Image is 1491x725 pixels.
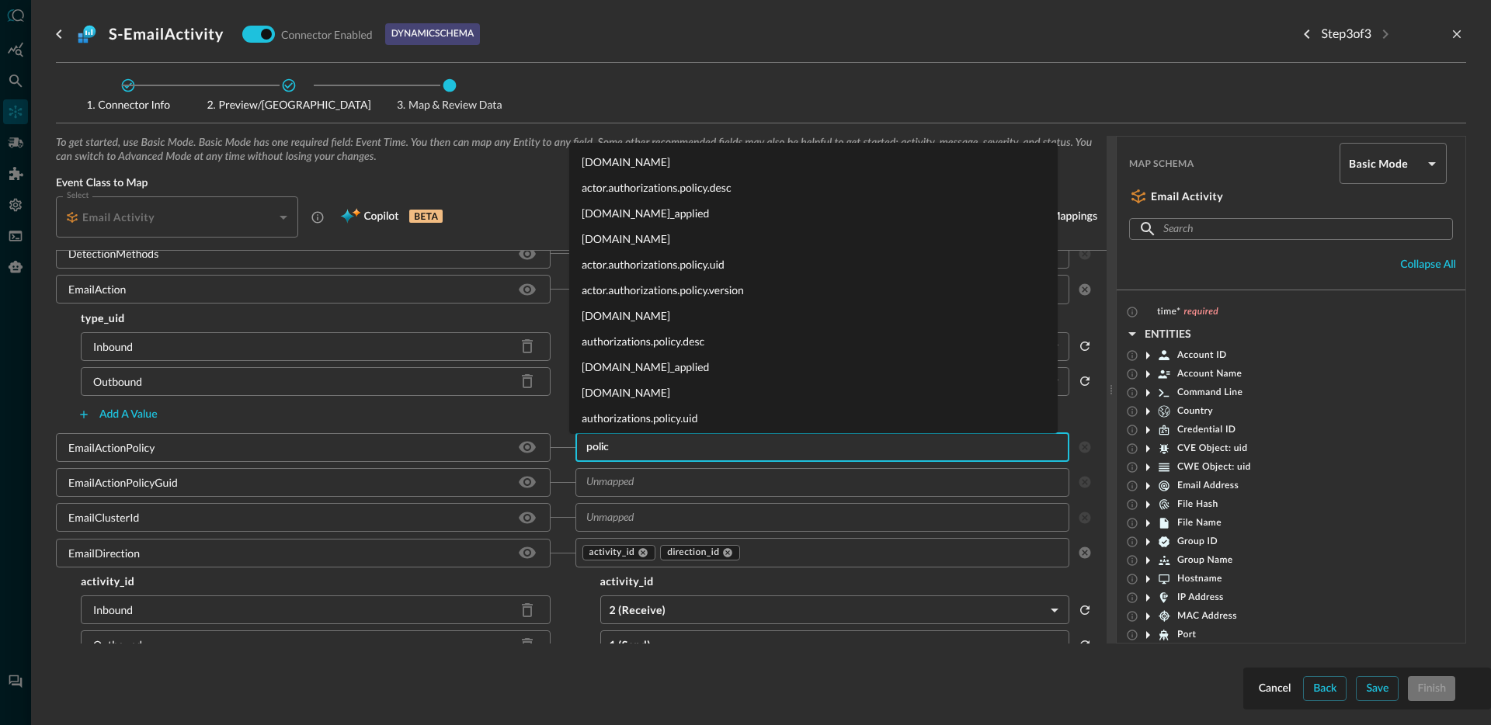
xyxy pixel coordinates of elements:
div: Inbound [93,602,133,618]
span: Group ID [1177,536,1218,548]
span: Map Schema [1129,158,1333,169]
span: Email Address [1177,480,1239,492]
span: To get started, use Basic Mode. Basic Mode has one required field: Event Time. You then can map a... [56,136,1107,164]
button: Add a value [68,402,167,427]
li: [DOMAIN_NAME] [569,303,1058,328]
span: Account ID [1177,349,1227,362]
svg: Azure Log Analytics [78,25,96,43]
button: reset selected values [1076,334,1094,359]
p: dynamic schema [391,27,474,41]
button: Previous step [1295,22,1319,47]
button: go back [47,22,71,47]
button: Hide/Show source field [515,241,540,266]
div: direction_id [660,545,740,560]
li: actor.authorizations.policy.uid [569,251,1058,277]
li: actor.authorizations.policy.version [569,277,1058,303]
li: authorizations.policy.desc [569,328,1058,354]
h5: activity_id [575,574,1095,589]
button: reset selected values [1076,369,1094,394]
span: Preview/[GEOGRAPHIC_DATA] [207,99,370,110]
span: MAC Address [1177,610,1237,623]
span: Group Name [1177,554,1233,567]
div: ENTITIES [1145,324,1191,344]
button: close-drawer [1448,25,1466,43]
button: Delete source field [515,633,540,657]
span: direction_id [667,546,719,559]
div: Add a value [99,405,158,425]
input: Search [1163,215,1417,244]
span: CWE Object: uid [1177,461,1251,474]
h5: type_uid [56,310,575,326]
button: ENTITIES [1123,321,1201,346]
button: Hide/Show source field [515,540,540,565]
p: Step 3 of 3 [1321,25,1371,43]
span: required [1184,306,1219,318]
div: activity_id [582,545,656,560]
button: Hide/Show source field [515,505,540,530]
span: IP Address [1177,591,1224,604]
button: Hide/Show source field [515,277,540,302]
button: Hide/Show source field [515,470,540,494]
button: CopilotBETA [331,205,452,230]
span: Connector Info [62,99,194,110]
h5: 1 (Send) [610,637,1045,653]
li: [DOMAIN_NAME] [569,149,1058,175]
button: reset selected values [1076,633,1094,657]
h5: activity_id [56,574,575,589]
div: EmailActionPolicyGuid [68,474,178,491]
span: File Hash [1177,498,1218,511]
p: BETA [409,210,443,223]
button: Hide/Show source field [515,435,540,460]
span: Port [1177,629,1196,641]
li: [DOMAIN_NAME] [569,226,1058,251]
div: Collapse all [1400,255,1456,275]
span: CVE Object: uid [1177,442,1247,455]
h5: 2 (Receive) [610,602,1045,618]
input: Unmapped [580,438,1040,457]
span: time* [1157,306,1181,318]
h5: Email Activity [82,210,155,225]
button: Collapse all [1391,252,1465,277]
div: Outbound [93,637,142,653]
span: Copilot [363,207,398,227]
label: Select [67,189,89,202]
div: EmailActionPolicy [68,439,155,456]
span: Credential ID [1177,424,1236,436]
button: Delete source field [515,369,540,394]
div: EmailDirection [68,545,140,561]
div: EmailClusterId [68,509,139,526]
li: [DOMAIN_NAME] [569,380,1058,405]
button: Delete source field [515,598,540,623]
h3: S-EmailActivity [109,25,224,43]
button: Delete source field [515,334,540,359]
button: clear selected values [1076,543,1094,562]
li: [DOMAIN_NAME]_applied [569,200,1058,226]
span: activity_id [589,546,635,559]
span: Map & Review Data [384,99,516,110]
input: Unmapped [580,508,1040,527]
button: clear selected values [1076,280,1094,299]
input: Unmapped [580,473,1040,492]
div: Inbound [93,338,133,355]
h5: Basic Mode [1349,156,1422,172]
li: authorizations.policy.uid [569,405,1058,431]
span: File Name [1177,517,1222,529]
span: Account Name [1177,368,1242,380]
p: Connector Enabled [281,26,373,43]
div: Outbound [93,373,142,390]
span: Country [1177,405,1213,418]
div: EmailAction [68,281,126,297]
span: Command Line [1177,387,1242,399]
button: reset selected values [1076,598,1094,623]
svg: Email Activity events report SMTP protocol and email activities including those with embedded URL... [311,210,325,224]
h5: Email Activity [1151,189,1223,204]
span: Event Class to Map [56,176,1107,190]
li: authorizations.policy.version [569,431,1058,456]
div: DetectionMethods [68,245,158,262]
span: Hostname [1177,573,1222,585]
li: actor.authorizations.policy.desc [569,175,1058,200]
li: [DOMAIN_NAME]_applied [569,354,1058,380]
